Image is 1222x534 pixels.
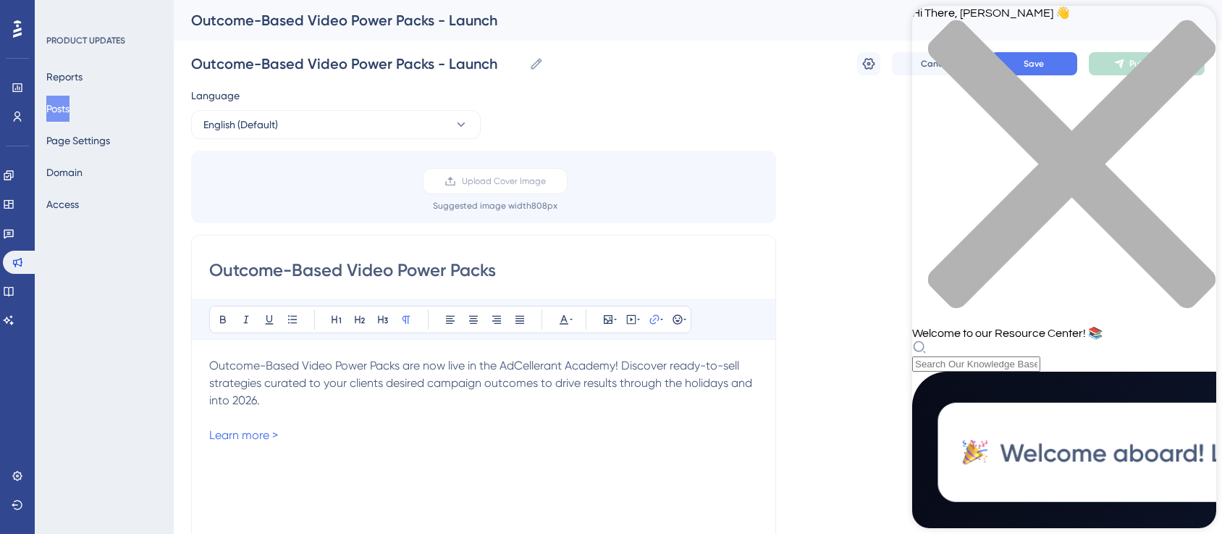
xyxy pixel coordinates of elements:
[191,54,523,74] input: Post Name
[209,359,755,407] span: Outcome-Based Video Power Packs are now live in the AdCellerant Academy! Discover ready-to-sell s...
[46,128,110,154] button: Page Settings
[191,87,240,104] span: Language
[46,64,83,90] button: Reports
[203,116,278,133] span: English (Default)
[892,52,979,75] button: Cancel
[46,96,69,122] button: Posts
[46,35,125,46] div: PRODUCT UPDATES
[191,110,481,139] button: English (Default)
[101,7,105,19] div: 1
[191,10,1168,30] div: Outcome-Based Video Power Packs - Launch
[462,175,546,187] span: Upload Cover Image
[46,191,79,217] button: Access
[433,200,557,212] div: Suggested image width 808 px
[34,4,90,21] span: Need Help?
[46,159,83,185] button: Domain
[4,9,30,35] img: launcher-image-alternative-text
[209,259,758,282] input: Post Title
[209,428,278,442] a: Learn more >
